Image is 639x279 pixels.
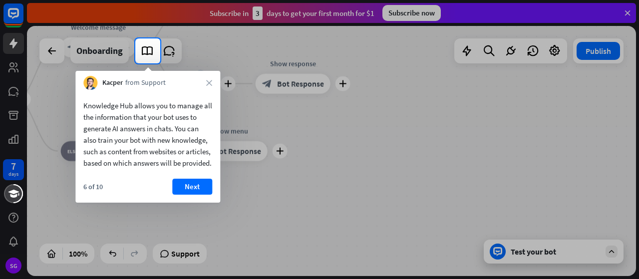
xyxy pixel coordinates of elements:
[83,100,212,169] div: Knowledge Hub allows you to manage all the information that your bot uses to generate AI answers ...
[206,80,212,86] i: close
[102,78,123,88] span: Kacper
[8,4,38,34] button: Open LiveChat chat widget
[172,179,212,195] button: Next
[83,182,103,191] div: 6 of 10
[125,78,166,88] span: from Support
